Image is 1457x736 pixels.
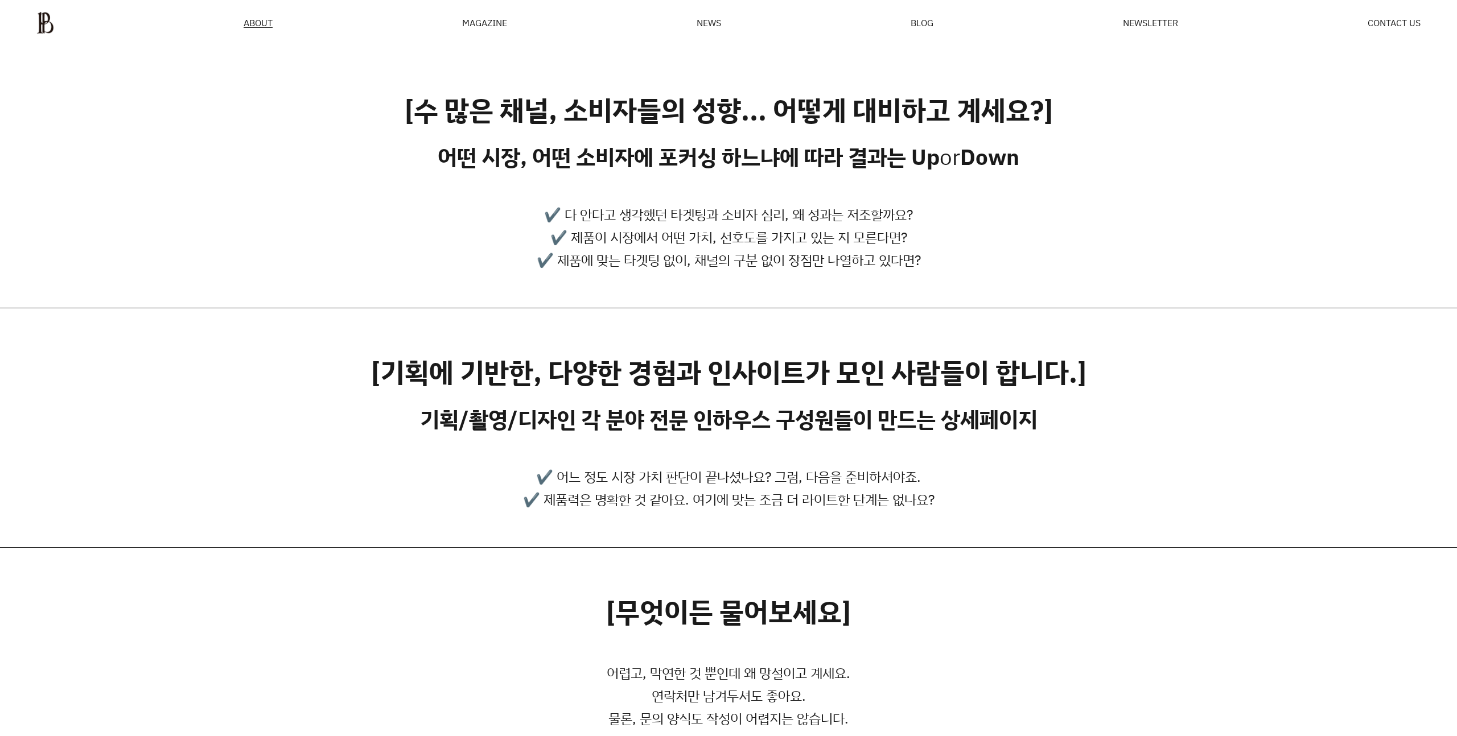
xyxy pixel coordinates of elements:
h3: 기획/촬영/디자인 각 분야 전문 인하우스 구성원들이 만드는 상세페이지 [420,406,1038,432]
a: CONTACT US [1368,18,1421,27]
a: NEWSLETTER [1123,18,1178,27]
h2: [기획에 기반한, 다양한 경험과 인사이트가 모인 사람들이 합니다.] [371,356,1086,389]
a: NEWS [697,18,721,27]
div: MAGAZINE [462,18,507,27]
span: or [940,142,960,171]
p: 어렵고, 막연한 것 뿐인데 왜 망설이고 계세요. 연락처만 남겨두셔도 좋아요. 물론, 문의 양식도 작성이 어렵지는 않습니다. [607,661,850,730]
h2: [수 많은 채널, 소비자들의 성향... 어떻게 대비하고 계세요?] [405,94,1053,127]
p: ✔️ 어느 정도 시장 가치 판단이 끝나셨나요? 그럼, 다음을 준비하셔야죠. ✔️ 제품력은 명확한 것 같아요. 여기에 맞는 조금 더 라이트한 단계는 없나요? [523,465,935,511]
h2: [무엇이든 물어보세요] [606,596,851,629]
img: ba379d5522eb3.png [36,11,54,34]
a: ABOUT [244,18,273,28]
p: ✔️ 다 안다고 생각했던 타겟팅과 소비자 심리, 왜 성과는 저조할까요? ✔️ 제품이 시장에서 어떤 가치, 선호도를 가지고 있는 지 모른다면? ✔️ 제품에 맞는 타겟팅 없이, ... [537,203,921,271]
h3: 어떤 시장, 어떤 소비자에 포커싱 하느냐에 따라 결과는 Up Down [438,144,1019,170]
span: ABOUT [244,18,273,27]
a: BLOG [911,18,933,27]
